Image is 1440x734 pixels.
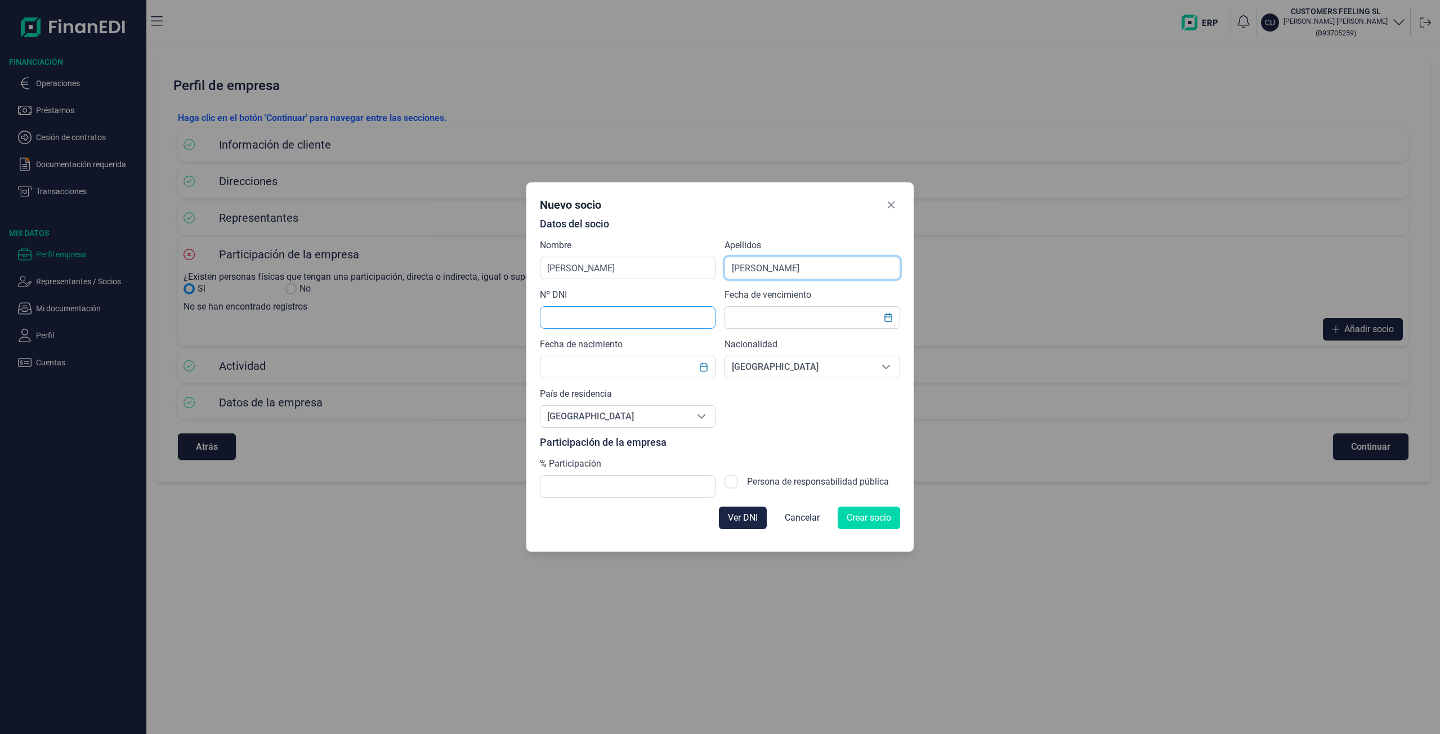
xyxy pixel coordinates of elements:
[540,197,601,213] div: Nuevo socio
[728,511,758,525] span: Ver DNI
[882,196,900,214] button: Close
[725,338,777,351] label: Nacionalidad
[785,511,820,525] span: Cancelar
[688,406,715,427] div: Seleccione una opción
[838,507,900,529] button: Crear socio
[540,239,571,252] label: Nombre
[540,338,623,351] label: Fecha de nacimiento
[725,239,761,252] label: Apellidos
[540,437,900,448] p: Participación de la empresa
[540,288,567,302] label: Nº DNI
[776,507,829,529] button: Cancelar
[540,406,688,427] span: [GEOGRAPHIC_DATA]
[725,356,873,378] span: [GEOGRAPHIC_DATA]
[725,288,811,302] label: Fecha de vencimiento
[540,218,900,230] p: Datos del socio
[540,387,612,401] label: País de residencia
[540,457,601,471] label: % Participación
[719,507,767,529] button: Ver DNI
[847,511,891,525] span: Crear socio
[693,357,714,377] button: Choose Date
[747,475,889,498] label: Persona de responsabilidad pública
[878,307,899,328] button: Choose Date
[873,356,900,378] div: Seleccione una opción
